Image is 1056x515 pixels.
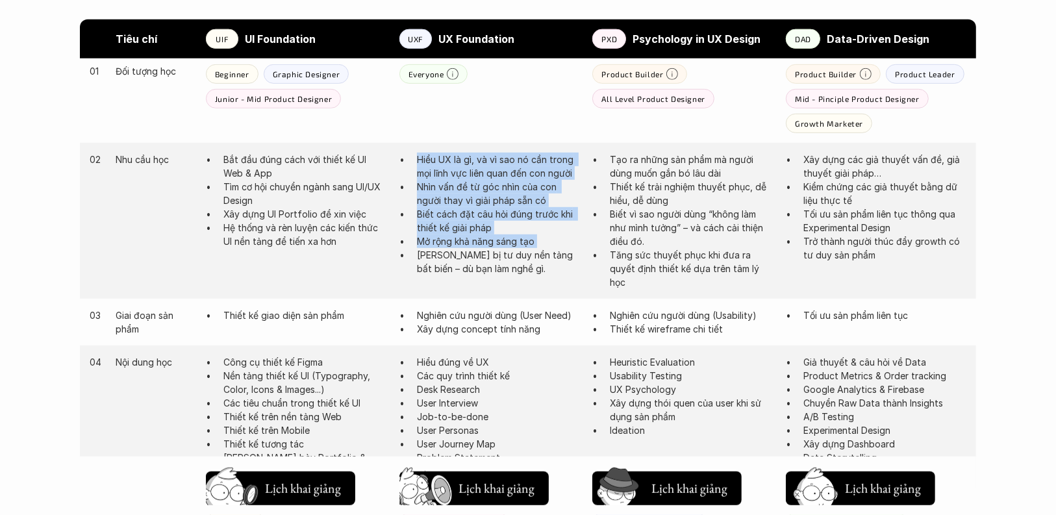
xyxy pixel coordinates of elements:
p: User Journey Map [417,437,580,451]
p: Desk Research [417,383,580,396]
strong: Psychology in UX Design [633,32,761,45]
p: Ideation [610,423,773,437]
p: Trở thành người thúc đẩy growth có tư duy sản phẩm [803,234,966,262]
p: Xây dựng concept tính năng [417,322,580,336]
strong: UX Foundation [438,32,514,45]
p: Biết cách đặt câu hỏi đúng trước khi thiết kế giải pháp [417,207,580,234]
p: Các tiêu chuẩn trong thiết kế UI [223,396,386,410]
p: Các quy trình thiết kế [417,369,580,383]
p: Giai đoạn sản phẩm [116,308,193,336]
p: Growth Marketer [795,119,863,128]
p: Heuristic Evaluation [610,355,773,369]
p: Xây dựng Dashboard [803,437,966,451]
p: UX Psychology [610,383,773,396]
p: Product Builder [795,69,857,79]
p: Giả thuyết & câu hỏi về Data [803,355,966,369]
p: Kiểm chứng các giả thuyết bằng dữ liệu thực tế [803,180,966,207]
strong: UI Foundation [245,32,316,45]
p: Product Metrics & Order tracking [803,369,966,383]
p: User Interview [417,396,580,410]
p: DAD [795,34,811,44]
p: Tìm cơ hội chuyển ngành sang UI/UX Design [223,180,386,207]
p: Thiết kế giao diện sản phẩm [223,308,386,322]
button: Lịch khai giảng [399,471,549,505]
p: Tạo ra những sản phẩm mà người dùng muốn gắn bó lâu dài [610,153,773,180]
p: PXD [601,34,617,44]
p: Problem Statement [417,451,580,464]
p: Thiết kế trải nghiệm thuyết phục, dễ hiểu, dễ dùng [610,180,773,207]
p: Data Storytelling [803,451,966,464]
p: 02 [90,153,103,166]
p: [PERSON_NAME] bị tư duy nền tảng bất biến – dù bạn làm nghề gì. [417,248,580,275]
p: Product Leader [895,69,955,79]
p: Xây dựng UI Portfolio để xin việc [223,207,386,221]
p: Mid - Pinciple Product Designer [795,94,920,103]
p: Thiết kế wireframe chi tiết [610,322,773,336]
p: Everyone [409,69,444,79]
p: User Personas [417,423,580,437]
a: Lịch khai giảng [786,466,935,505]
p: Mở rộng khả năng sáng tạo [417,234,580,248]
button: Lịch khai giảng [206,471,355,505]
p: Hiểu UX là gì, và vì sao nó cần trong mọi lĩnh vực liên quan đến con người [417,153,580,180]
p: Thiết kế trên Mobile [223,423,386,437]
p: Graphic Designer [273,69,340,79]
p: Beginner [215,69,249,79]
p: Nền tảng thiết kế UI (Typography, Color, Icons & Images...) [223,369,386,396]
p: UIF [216,34,228,44]
p: Nghiên cứu người dùng (User Need) [417,308,580,322]
p: Biết vì sao người dùng “không làm như mình tưởng” – và cách cải thiện điều đó. [610,207,773,248]
p: Junior - Mid Product Designer [215,94,332,103]
p: UXF [408,34,423,44]
p: Thiết kế tương tác [223,437,386,451]
p: [PERSON_NAME] bày Portfolio & Handoff [223,451,386,478]
p: Nghiên cứu người dùng (Usability) [610,308,773,322]
p: 04 [90,355,103,369]
a: Lịch khai giảng [592,466,742,505]
p: Tối ưu sản phẩm liên tục thông qua Experimental Design [803,207,966,234]
p: 01 [90,64,103,78]
p: Job-to-be-done [417,410,580,423]
p: Nhìn vấn đề từ góc nhìn của con người thay vì giải pháp sẵn có [417,180,580,207]
h5: Lịch khai giảng [651,479,729,497]
p: Đối tượng học [116,64,193,78]
strong: Tiêu chí [116,32,157,45]
a: Lịch khai giảng [206,466,355,505]
h5: Lịch khai giảng [264,479,342,497]
a: Lịch khai giảng [399,466,549,505]
p: Google Analytics & Firebase [803,383,966,396]
p: Bắt đầu đúng cách với thiết kế UI Web & App [223,153,386,180]
p: A/B Testing [803,410,966,423]
p: Nhu cầu học [116,153,193,166]
button: Lịch khai giảng [592,471,742,505]
p: 03 [90,308,103,322]
p: Experimental Design [803,423,966,437]
p: Xây dựng thói quen của user khi sử dụng sản phẩm [610,396,773,423]
p: Tăng sức thuyết phục khi đưa ra quyết định thiết kế dựa trên tâm lý học [610,248,773,289]
p: Tối ưu sản phẩm liên tục [803,308,966,322]
p: Thiết kế trên nền tảng Web [223,410,386,423]
h5: Lịch khai giảng [458,479,536,497]
p: Product Builder [601,69,663,79]
p: All Level Product Designer [601,94,705,103]
button: Lịch khai giảng [786,471,935,505]
h5: Lịch khai giảng [844,479,922,497]
p: Hệ thống và rèn luyện các kiến thức UI nền tảng để tiến xa hơn [223,221,386,248]
strong: Data-Driven Design [827,32,929,45]
p: Usability Testing [610,369,773,383]
p: Xây dựng các giả thuyết vấn đề, giả thuyết giải pháp… [803,153,966,180]
p: Chuyển Raw Data thành Insights [803,396,966,410]
p: Nội dung học [116,355,193,369]
p: Công cụ thiết kế Figma [223,355,386,369]
p: Hiểu đúng về UX [417,355,580,369]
